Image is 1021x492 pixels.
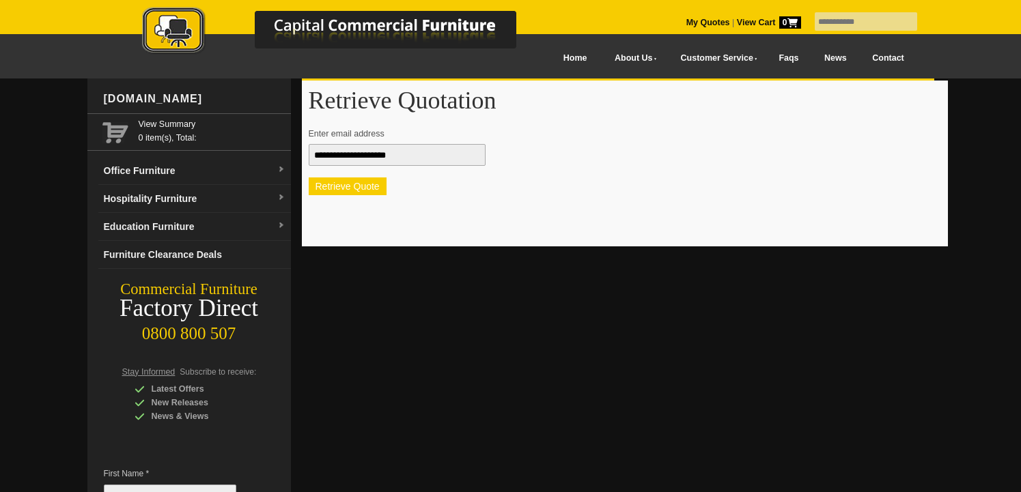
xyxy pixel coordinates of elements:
[98,213,291,241] a: Education Furnituredropdown
[277,194,285,202] img: dropdown
[104,467,257,480] span: First Name *
[135,409,264,423] div: News & Views
[180,367,256,377] span: Subscribe to receive:
[734,18,800,27] a: View Cart0
[104,7,583,57] img: Capital Commercial Furniture Logo
[309,177,387,195] button: Retrieve Quote
[665,43,766,74] a: Customer Service
[811,43,859,74] a: News
[135,396,264,409] div: New Releases
[686,18,730,27] a: My Quotes
[87,280,291,299] div: Commercial Furniture
[98,241,291,269] a: Furniture Clearance Deals
[277,166,285,174] img: dropdown
[87,317,291,343] div: 0800 800 507
[98,157,291,185] a: Office Furnituredropdown
[98,78,291,119] div: [DOMAIN_NAME]
[139,117,285,143] span: 0 item(s), Total:
[135,382,264,396] div: Latest Offers
[104,7,583,61] a: Capital Commercial Furniture Logo
[779,16,801,29] span: 0
[859,43,917,74] a: Contact
[309,127,928,141] p: Enter email address
[87,299,291,318] div: Factory Direct
[737,18,801,27] strong: View Cart
[309,87,941,113] h1: Retrieve Quotation
[98,185,291,213] a: Hospitality Furnituredropdown
[122,367,176,377] span: Stay Informed
[766,43,812,74] a: Faqs
[139,117,285,131] a: View Summary
[277,222,285,230] img: dropdown
[600,43,665,74] a: About Us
